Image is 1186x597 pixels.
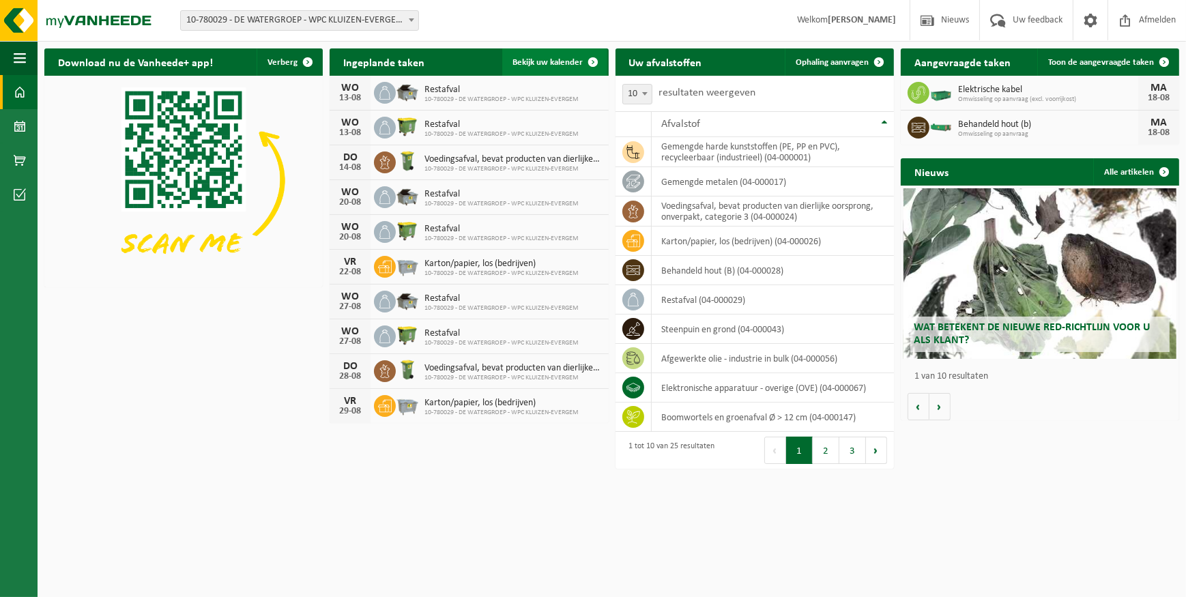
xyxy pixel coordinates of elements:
[396,80,419,103] img: WB-5000-GAL-GY-01
[424,85,579,96] span: Restafval
[336,361,364,372] div: DO
[796,58,869,67] span: Ophaling aanvragen
[336,257,364,267] div: VR
[336,128,364,138] div: 13-08
[336,93,364,103] div: 13-08
[396,289,419,312] img: WB-5000-GAL-GY-01
[257,48,321,76] button: Verberg
[424,270,579,278] span: 10-780029 - DE WATERGROEP - WPC KLUIZEN-EVERGEM
[336,302,364,312] div: 27-08
[1037,48,1178,76] a: Toon de aangevraagde taken
[929,120,953,132] img: HK-XC-10-GN-00
[903,188,1176,359] a: Wat betekent de nieuwe RED-richtlijn voor u als klant?
[267,58,298,67] span: Verberg
[622,84,652,104] span: 10
[652,285,894,315] td: restafval (04-000029)
[652,167,894,196] td: gemengde metalen (04-000017)
[914,372,1172,381] p: 1 van 10 resultaten
[622,435,715,465] div: 1 tot 10 van 25 resultaten
[336,337,364,347] div: 27-08
[336,187,364,198] div: WO
[958,96,1138,104] span: Omwisseling op aanvraag (excl. voorrijkost)
[44,76,323,285] img: Download de VHEPlus App
[652,256,894,285] td: behandeld hout (B) (04-000028)
[901,158,962,185] h2: Nieuws
[336,326,364,337] div: WO
[652,227,894,256] td: karton/papier, los (bedrijven) (04-000026)
[652,315,894,344] td: steenpuin en grond (04-000043)
[424,409,579,417] span: 10-780029 - DE WATERGROEP - WPC KLUIZEN-EVERGEM
[958,130,1138,139] span: Omwisseling op aanvraag
[336,163,364,173] div: 14-08
[929,80,953,103] img: PB-MB-2000-MET-GN-01
[813,437,839,464] button: 2
[424,189,579,200] span: Restafval
[908,393,929,420] button: Vorige
[424,165,601,173] span: 10-780029 - DE WATERGROEP - WPC KLUIZEN-EVERGEM
[424,154,601,165] span: Voedingsafval, bevat producten van dierlijke oorsprong, onverpakt, categorie 3
[396,184,419,207] img: WB-5000-GAL-GY-01
[336,117,364,128] div: WO
[652,403,894,432] td: boomwortels en groenafval Ø > 12 cm (04-000147)
[424,328,579,339] span: Restafval
[866,437,887,464] button: Next
[828,15,896,25] strong: [PERSON_NAME]
[396,149,419,173] img: WB-0140-HPE-GN-50
[652,344,894,373] td: afgewerkte olie - industrie in bulk (04-000056)
[616,48,716,75] h2: Uw afvalstoffen
[623,85,652,104] span: 10
[424,374,601,382] span: 10-780029 - DE WATERGROEP - WPC KLUIZEN-EVERGEM
[181,11,418,30] span: 10-780029 - DE WATERGROEP - WPC KLUIZEN-EVERGEM - EVERGEM
[1048,58,1154,67] span: Toon de aangevraagde taken
[44,48,227,75] h2: Download nu de Vanheede+ app!
[652,196,894,227] td: voedingsafval, bevat producten van dierlijke oorsprong, onverpakt, categorie 3 (04-000024)
[336,291,364,302] div: WO
[958,119,1138,130] span: Behandeld hout (b)
[396,323,419,347] img: WB-1100-HPE-GN-50
[786,437,813,464] button: 1
[180,10,419,31] span: 10-780029 - DE WATERGROEP - WPC KLUIZEN-EVERGEM - EVERGEM
[958,85,1138,96] span: Elektrische kabel
[424,130,579,139] span: 10-780029 - DE WATERGROEP - WPC KLUIZEN-EVERGEM
[652,137,894,167] td: gemengde harde kunststoffen (PE, PP en PVC), recycleerbaar (industrieel) (04-000001)
[424,304,579,312] span: 10-780029 - DE WATERGROEP - WPC KLUIZEN-EVERGEM
[424,259,579,270] span: Karton/papier, los (bedrijven)
[1093,158,1178,186] a: Alle artikelen
[513,58,583,67] span: Bekijk uw kalender
[929,393,951,420] button: Volgende
[424,293,579,304] span: Restafval
[424,398,579,409] span: Karton/papier, los (bedrijven)
[901,48,1024,75] h2: Aangevraagde taken
[659,87,756,98] label: resultaten weergeven
[396,358,419,381] img: WB-0140-HPE-GN-50
[764,437,786,464] button: Previous
[336,233,364,242] div: 20-08
[1145,93,1172,103] div: 18-08
[330,48,438,75] h2: Ingeplande taken
[424,119,579,130] span: Restafval
[785,48,893,76] a: Ophaling aanvragen
[502,48,607,76] a: Bekijk uw kalender
[424,200,579,208] span: 10-780029 - DE WATERGROEP - WPC KLUIZEN-EVERGEM
[336,198,364,207] div: 20-08
[396,254,419,277] img: WB-2500-GAL-GY-01
[1145,128,1172,138] div: 18-08
[336,152,364,163] div: DO
[914,322,1150,346] span: Wat betekent de nieuwe RED-richtlijn voor u als klant?
[396,393,419,416] img: WB-2500-GAL-GY-01
[336,372,364,381] div: 28-08
[662,119,701,130] span: Afvalstof
[336,267,364,277] div: 22-08
[336,222,364,233] div: WO
[396,219,419,242] img: WB-1100-HPE-GN-50
[652,373,894,403] td: elektronische apparatuur - overige (OVE) (04-000067)
[396,115,419,138] img: WB-1100-HPE-GN-50
[336,407,364,416] div: 29-08
[424,96,579,104] span: 10-780029 - DE WATERGROEP - WPC KLUIZEN-EVERGEM
[336,83,364,93] div: WO
[424,339,579,347] span: 10-780029 - DE WATERGROEP - WPC KLUIZEN-EVERGEM
[336,396,364,407] div: VR
[839,437,866,464] button: 3
[1145,117,1172,128] div: MA
[424,363,601,374] span: Voedingsafval, bevat producten van dierlijke oorsprong, onverpakt, categorie 3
